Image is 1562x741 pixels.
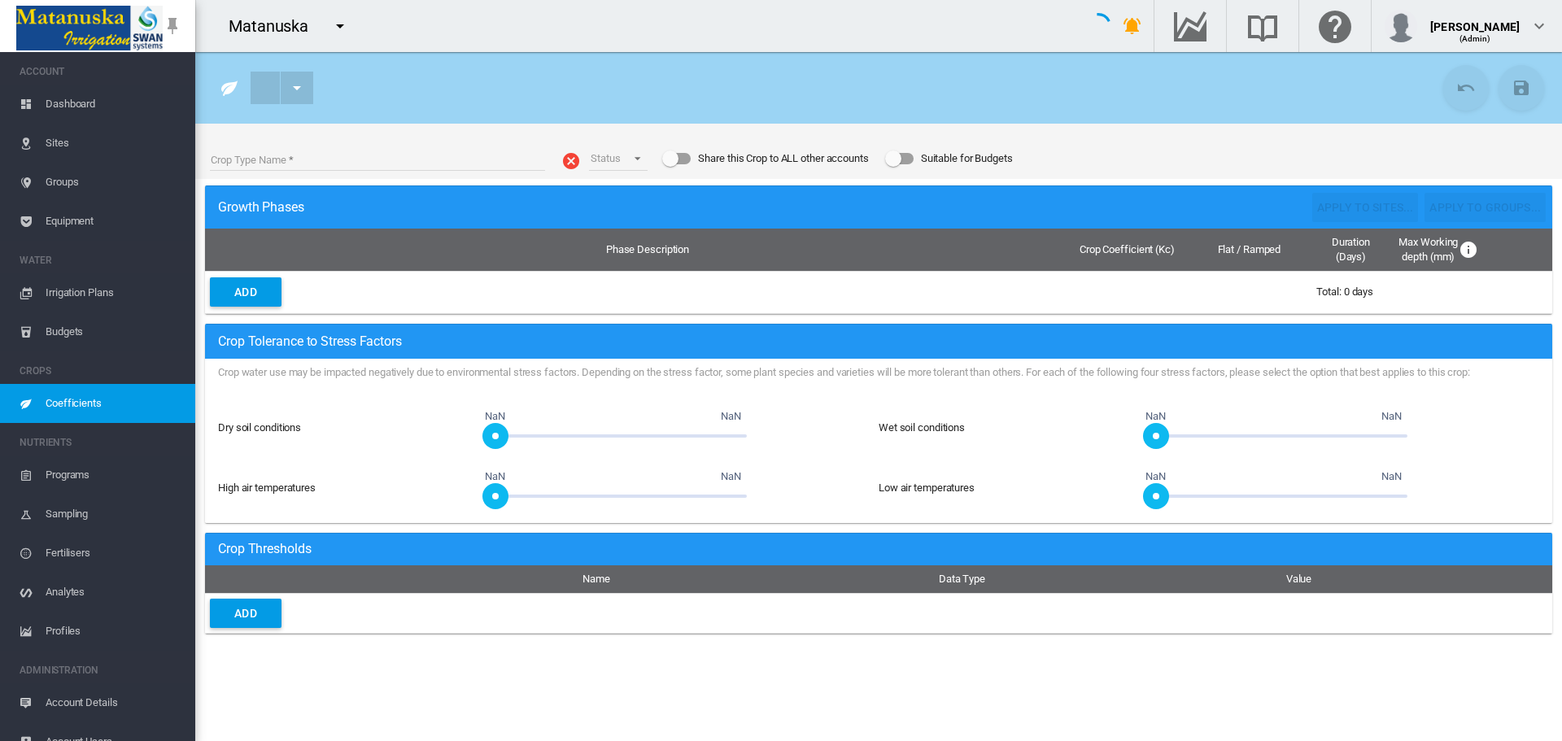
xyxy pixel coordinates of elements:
[218,482,316,494] span: High air temperatures
[163,16,182,36] md-icon: icon-pin
[1315,16,1355,36] md-icon: Click here for help
[662,146,868,171] md-switch: Share this Crop to ALL other accounts
[324,10,356,42] button: icon-menu-down
[885,146,1013,171] md-switch: Suitable for Budgets
[218,533,312,564] span: Crop Coefficients
[1430,12,1520,28] div: [PERSON_NAME]
[46,455,182,495] span: Programs
[606,243,689,255] span: Phase Description
[1459,34,1491,43] span: (Admin)
[1123,16,1142,36] md-icon: icon-bell-ring
[1456,78,1476,98] md-icon: icon-undo
[482,469,508,485] span: NaN
[1332,236,1370,263] span: Duration (Days)
[1243,16,1282,36] md-icon: Search the knowledge base
[218,191,304,223] span: Crop Coefficients
[1529,16,1549,36] md-icon: icon-chevron-down
[1286,573,1312,585] span: Value
[20,59,182,85] span: ACCOUNT
[46,202,182,241] span: Equipment
[879,482,975,494] span: Low air temperatures
[1312,193,1418,222] button: Apply to sites...
[20,657,182,683] span: ADMINISTRATION
[220,78,239,98] md-icon: icon-leaf
[1499,65,1544,111] button: Save Changes
[582,573,610,585] span: Name
[1425,193,1546,222] button: Apply to groups...
[1218,243,1281,255] span: Flat / Ramped
[46,612,182,651] span: Profiles
[939,573,985,585] span: Data Type
[1143,408,1168,425] span: NaN
[46,573,182,612] span: Analytes
[1385,10,1417,42] img: profile.jpg
[1171,16,1210,36] md-icon: Go to the Data Hub
[1512,78,1531,98] md-icon: icon-content-save
[482,408,508,425] span: NaN
[698,147,868,170] div: Share this Crop to ALL other accounts
[46,683,182,722] span: Account Details
[1379,408,1404,425] span: NaN
[20,247,182,273] span: WATER
[1398,235,1459,264] span: Max Working depth
[718,469,744,485] span: NaN
[213,72,246,104] button: Click to go to list of Crops
[287,78,307,98] md-icon: icon-menu-down
[46,163,182,202] span: Groups
[46,495,182,534] span: Sampling
[879,421,965,434] span: Wet soil conditions
[229,15,323,37] div: Matanuska
[46,534,182,573] span: Fertilisers
[46,85,182,124] span: Dashboard
[20,429,182,455] span: NUTRIENTS
[210,277,281,307] button: Add
[1116,10,1149,42] button: icon-bell-ring
[1310,271,1552,313] td: Total: 0 days
[46,124,182,163] span: Sites
[218,365,1539,393] div: Crop water use may be impacted negatively due to environmental stress factors. Depending on the s...
[589,146,648,171] md-select: Status
[1143,469,1168,485] span: NaN
[281,72,313,104] button: Quick navigate to other crops
[16,6,163,50] img: Matanuska_LOGO.png
[1459,240,1478,259] md-icon: Optional maximum working depths for crop by date, representing bottom of effective root zone (see...
[1379,469,1404,485] span: NaN
[210,599,281,628] button: Add
[1080,243,1175,255] span: Crop Coefficient (Kc)
[46,273,182,312] span: Irrigation Plans
[718,408,744,425] span: NaN
[218,421,301,434] label: Dry soil conditions
[1443,65,1489,111] button: Cancel Changes
[921,147,1013,170] div: Suitable for Budgets
[330,16,350,36] md-icon: icon-menu-down
[218,333,402,351] span: Crop Tolerance to Stress Factors
[20,358,182,384] span: CROPS
[46,312,182,351] span: Budgets
[46,384,182,423] span: Coefficients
